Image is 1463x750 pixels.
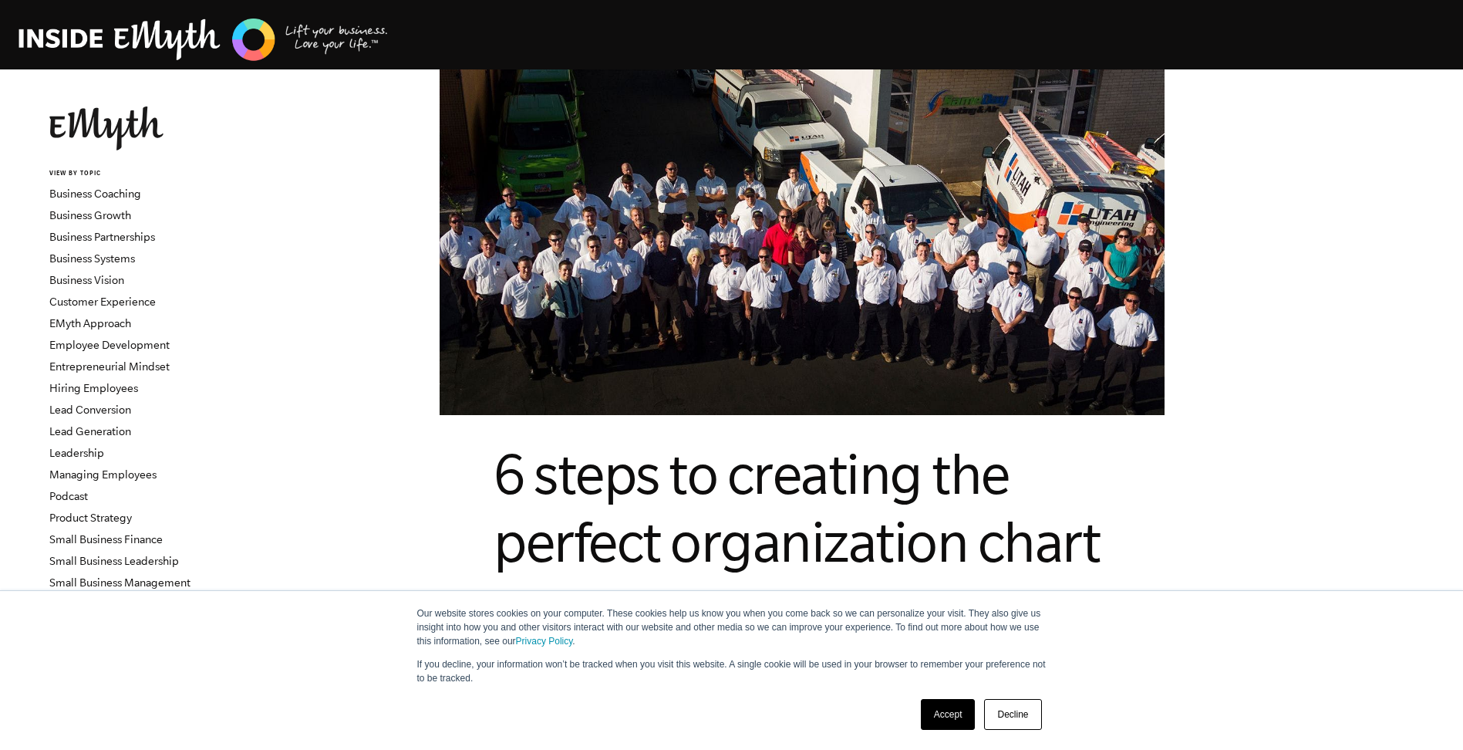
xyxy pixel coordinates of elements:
h6: VIEW BY TOPIC [49,169,235,179]
a: Business Systems [49,252,135,265]
a: Business Growth [49,209,131,221]
a: Small Business Leadership [49,555,179,567]
a: Hiring Employees [49,382,138,394]
a: Managing Employees [49,468,157,481]
a: Customer Experience [49,296,156,308]
a: Accept [921,699,976,730]
a: Lead Generation [49,425,131,437]
a: Business Vision [49,274,124,286]
p: Our website stores cookies on your computer. These cookies help us know you when you come back so... [417,606,1047,648]
img: EMyth Business Coaching [19,16,389,63]
a: Small Business Management [49,576,190,589]
a: Entrepreneurial Mindset [49,360,170,373]
a: Privacy Policy [516,636,573,647]
img: EMyth [49,106,163,150]
a: Business Coaching [49,187,141,200]
a: Leadership [49,447,104,459]
a: Lead Conversion [49,404,131,416]
a: Small Business Finance [49,533,163,546]
span: 6 steps to creating the perfect organization chart [494,442,1100,573]
a: Decline [984,699,1041,730]
a: Employee Development [49,339,170,351]
p: If you decline, your information won’t be tracked when you visit this website. A single cookie wi... [417,657,1047,685]
a: EMyth Approach [49,317,131,329]
a: Podcast [49,490,88,502]
a: Business Partnerships [49,231,155,243]
a: Product Strategy [49,512,132,524]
